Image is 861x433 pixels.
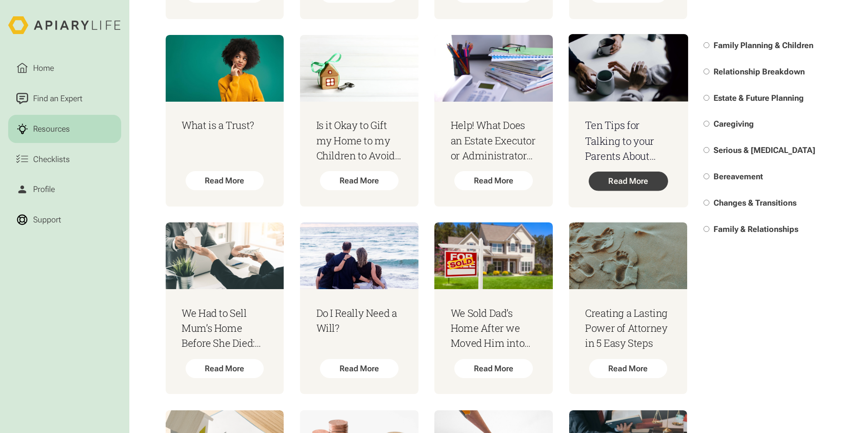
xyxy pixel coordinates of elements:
[704,173,709,179] input: Bereavement
[713,145,815,155] span: Serious & [MEDICAL_DATA]
[569,222,688,394] a: Creating a Lasting Power of Attorney in 5 Easy StepsRead More
[182,118,268,133] h3: What is a Trust?
[316,305,403,336] h3: Do I Really Need a Will?
[31,153,72,165] div: Checklists
[704,95,709,101] input: Estate & Future Planning
[713,224,798,234] span: Family & Relationships
[704,69,709,74] input: Relationship Breakdown
[166,35,284,207] a: What is a Trust?Read More
[585,118,671,163] h3: Ten Tips for Talking to your Parents About Estate Planning
[8,54,121,82] a: Home
[8,206,121,234] a: Support
[454,171,532,190] div: Read More
[713,40,813,50] span: Family Planning & Children
[451,305,537,351] h3: We Sold Dad’s Home After we Moved Him into Care - Does he Need to Pay Capital Gains Tax on the Sale?
[451,118,537,163] h3: Help! What Does an Estate Executor or Administrator Actually Do?
[300,35,418,207] a: Is it Okay to Gift my Home to my Children to Avoid Care Home Fees?Read More
[166,222,284,394] a: We Had to Sell Mum’s Home Before She Died: Can Her Estate Still Benefit from the Residence Nil Ra...
[31,62,56,74] div: Home
[704,147,709,153] input: Serious & [MEDICAL_DATA]
[31,123,72,135] div: Resources
[8,145,121,173] a: Checklists
[434,35,553,207] a: Help! What Does an Estate Executor or Administrator Actually Do?Read More
[704,42,709,48] input: Family Planning & Children
[31,183,57,196] div: Profile
[704,121,709,127] input: Caregiving
[713,172,763,181] span: Bereavement
[320,171,398,190] div: Read More
[589,359,667,378] div: Read More
[568,34,688,207] a: Ten Tips for Talking to your Parents About Estate PlanningRead More
[320,359,398,378] div: Read More
[585,305,671,351] h3: Creating a Lasting Power of Attorney in 5 Easy Steps
[300,222,418,394] a: Do I Really Need a Will?Read More
[182,305,268,351] h3: We Had to Sell Mum’s Home Before She Died: Can Her Estate Still Benefit from the Residence Nil Ra...
[589,172,668,191] div: Read More
[713,198,797,207] span: Changes & Transitions
[31,214,64,226] div: Support
[186,359,264,378] div: Read More
[454,359,532,378] div: Read More
[8,84,121,113] a: Find an Expert
[713,67,805,76] span: Relationship Breakdown
[704,200,709,206] input: Changes & Transitions
[31,93,85,105] div: Find an Expert
[713,119,754,128] span: Caregiving
[434,222,553,394] a: We Sold Dad’s Home After we Moved Him into Care - Does he Need to Pay Capital Gains Tax on the Sa...
[8,115,121,143] a: Resources
[186,171,264,190] div: Read More
[704,226,709,232] input: Family & Relationships
[8,175,121,203] a: Profile
[316,118,403,163] h3: Is it Okay to Gift my Home to my Children to Avoid Care Home Fees?
[713,93,804,103] span: Estate & Future Planning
